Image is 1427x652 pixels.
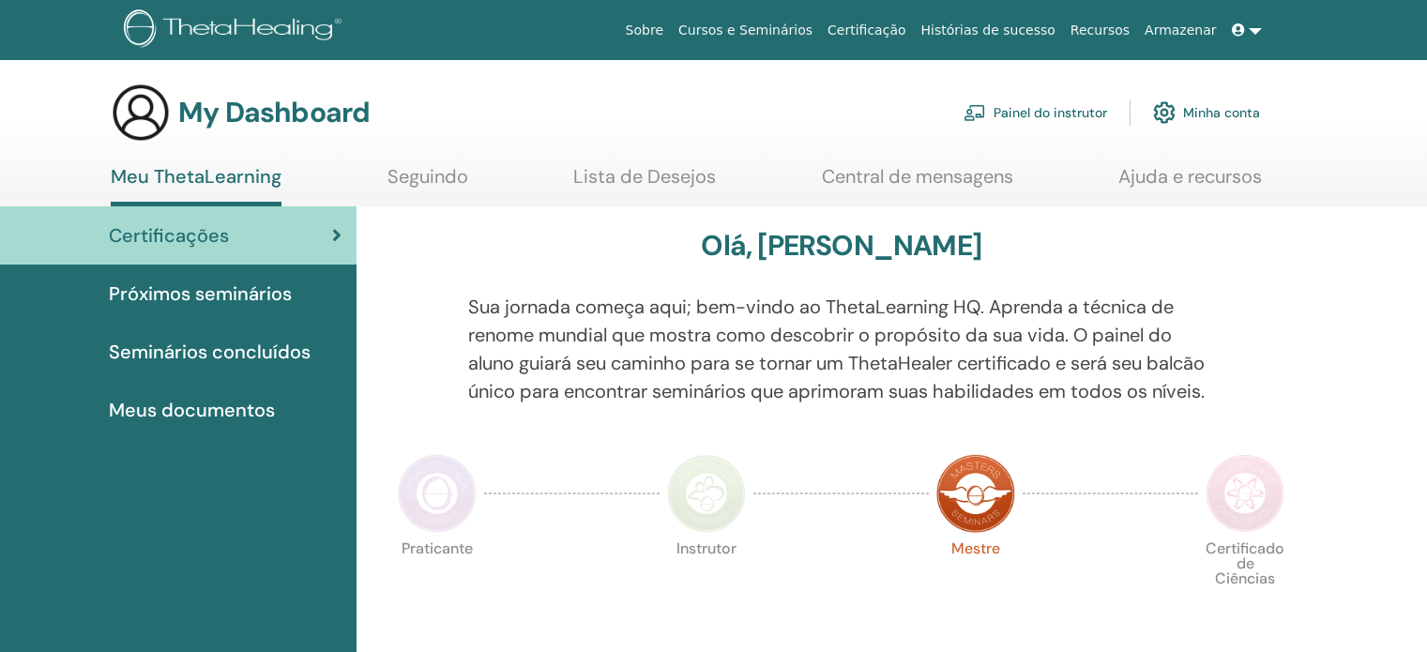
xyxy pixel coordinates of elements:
h3: Olá, [PERSON_NAME] [701,229,981,263]
img: Certificate of Science [1206,454,1284,533]
span: Certificações [109,221,229,250]
span: Meus documentos [109,396,275,424]
a: Meu ThetaLearning [111,165,281,206]
img: generic-user-icon.jpg [111,83,171,143]
a: Sobre [618,13,671,48]
a: Minha conta [1153,92,1260,133]
a: Recursos [1063,13,1137,48]
p: Instrutor [667,541,746,620]
p: Sua jornada começa aqui; bem-vindo ao ThetaLearning HQ. Aprenda a técnica de renome mundial que m... [468,293,1215,405]
a: Cursos e Seminários [671,13,820,48]
h3: My Dashboard [178,96,370,129]
img: chalkboard-teacher.svg [964,104,986,121]
a: Armazenar [1137,13,1223,48]
a: Histórias de sucesso [914,13,1063,48]
p: Mestre [936,541,1015,620]
a: Seguindo [387,165,468,202]
a: Lista de Desejos [573,165,716,202]
img: Master [936,454,1015,533]
img: logo.png [124,9,348,52]
span: Seminários concluídos [109,338,311,366]
a: Ajuda e recursos [1118,165,1262,202]
span: Próximos seminários [109,280,292,308]
img: cog.svg [1153,97,1176,129]
a: Painel do instrutor [964,92,1107,133]
p: Praticante [398,541,477,620]
p: Certificado de Ciências [1206,541,1284,620]
a: Central de mensagens [822,165,1013,202]
a: Certificação [820,13,913,48]
img: Practitioner [398,454,477,533]
img: Instructor [667,454,746,533]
